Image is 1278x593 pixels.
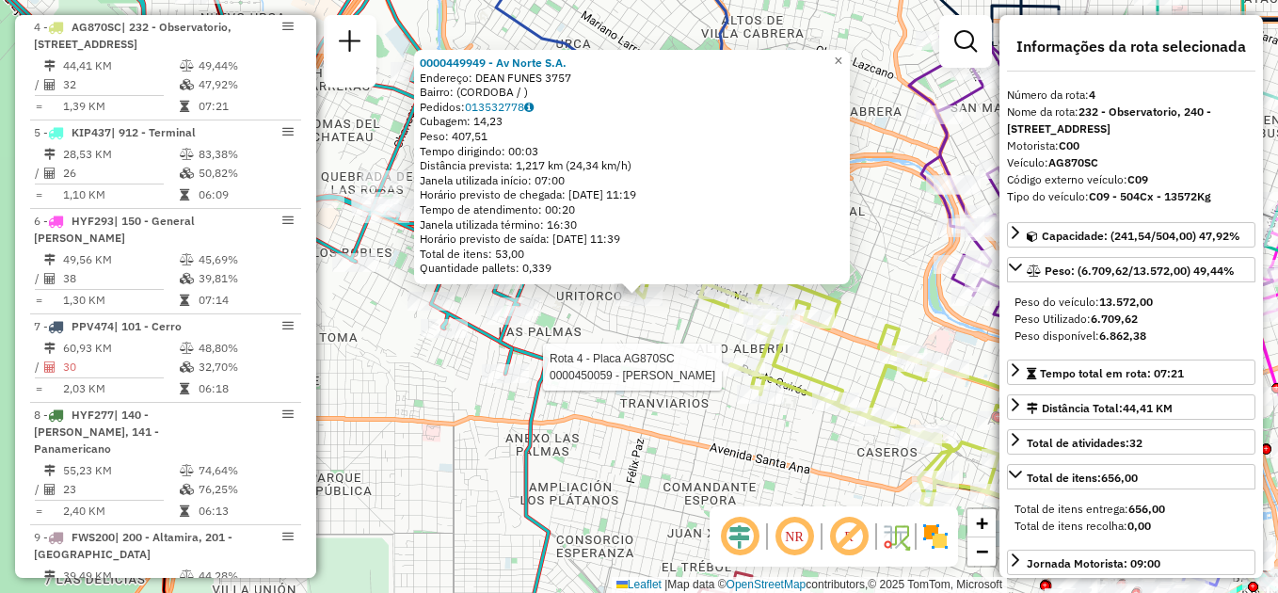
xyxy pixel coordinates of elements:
td: 39,81% [198,269,293,288]
h4: Informações da rota selecionada [1007,38,1255,56]
td: = [34,502,43,521]
span: Peso do veículo: [1014,295,1153,309]
td: = [34,97,43,116]
span: | 101 - Cerro [114,319,182,333]
div: Bairro: (CORDOBA / ) [420,85,844,100]
i: Observações [524,102,534,113]
td: 2,40 KM [62,502,179,521]
a: Total de itens:656,00 [1007,464,1255,489]
td: / [34,269,43,288]
td: 07:14 [198,291,293,310]
span: × [834,53,842,69]
i: % de utilização da cubagem [180,273,194,284]
strong: C00 [1059,138,1079,152]
span: Ocultar NR [772,514,817,559]
div: Pedidos: [420,100,844,115]
div: Código externo veículo: [1007,171,1255,188]
span: Peso: (6.709,62/13.572,00) 49,44% [1045,264,1235,278]
span: | 140 - [PERSON_NAME], 141 - Panamericano [34,408,159,456]
i: Distância Total [44,570,56,582]
i: % de utilização do peso [180,60,194,72]
div: Janela utilizada início: 07:00 [420,173,844,188]
i: Tempo total em rota [180,505,189,517]
i: Distância Total [44,254,56,265]
a: Nova sessão e pesquisa [331,23,369,65]
i: % de utilização do peso [180,254,194,265]
span: 6 - [34,214,195,245]
td: 60,93 KM [62,339,179,358]
span: | [664,578,667,591]
div: Horário previsto de chegada: [DATE] 11:19 [420,187,844,202]
span: FWS200 [72,530,115,544]
i: Tempo total em rota [180,295,189,306]
td: 47,92% [198,75,293,94]
td: = [34,291,43,310]
img: Fluxo de ruas [881,521,911,552]
td: 28,53 KM [62,145,179,164]
span: 44,41 KM [1123,401,1173,415]
td: 49,44% [198,56,293,75]
td: 76,25% [198,480,293,499]
td: = [34,379,43,398]
span: HYF293 [72,214,114,228]
div: Horário previsto de saída: [DATE] 11:39 [420,232,844,247]
td: 50,82% [198,164,293,183]
img: Exibir/Ocultar setores [920,521,951,552]
div: Tempo de atendimento: 00:20 [420,56,844,276]
div: Jornada Motorista: 09:00 [1027,555,1160,572]
em: Opções [282,531,294,542]
a: Peso: (6.709,62/13.572,00) 49,44% [1007,257,1255,282]
td: / [34,480,43,499]
em: Opções [282,126,294,137]
td: 06:13 [198,502,293,521]
div: Total de itens: 53,00 [420,247,844,262]
td: 39,49 KM [62,567,179,585]
td: = [34,185,43,204]
td: 2,03 KM [62,379,179,398]
div: Total de itens: [1027,470,1138,487]
td: 38 [62,269,179,288]
div: Map data © contributors,© 2025 TomTom, Microsoft [612,577,1007,593]
span: Total de atividades: [1027,436,1142,450]
span: | 200 - Altamira, 201 - [GEOGRAPHIC_DATA] [34,530,232,561]
div: Total de itens:656,00 [1007,493,1255,542]
a: 0000449949 - Av Norte S.A. [420,56,567,70]
strong: AG870SC [1048,155,1098,169]
span: PPV474 [72,319,114,333]
a: Total de atividades:32 [1007,429,1255,455]
i: Total de Atividades [44,361,56,373]
i: Distância Total [44,465,56,476]
i: Total de Atividades [44,273,56,284]
a: Distância Total:44,41 KM [1007,394,1255,420]
span: 9 - [34,530,232,561]
strong: 656,00 [1101,471,1138,485]
i: Distância Total [44,60,56,72]
i: Tempo total em rota [180,383,189,394]
span: 4 - [34,20,232,51]
div: Veículo: [1007,154,1255,171]
em: Opções [282,409,294,420]
td: 32,70% [198,358,293,377]
td: 1,10 KM [62,185,179,204]
td: 49,56 KM [62,250,179,269]
td: 83,38% [198,145,293,164]
a: 013532778 [465,100,534,114]
span: Capacidade: (241,54/504,00) 47,92% [1042,229,1240,243]
td: 44,41 KM [62,56,179,75]
div: Número da rota: [1007,87,1255,104]
a: Zoom in [967,509,996,537]
td: 32 [62,75,179,94]
span: | 232 - Observatorio, [STREET_ADDRESS] [34,20,232,51]
em: Opções [282,215,294,226]
div: Distância prevista: 1,217 km (24,34 km/h) [420,158,844,173]
a: OpenStreetMap [727,578,807,591]
strong: 6.709,62 [1091,312,1138,326]
div: Quantidade pallets: 0,339 [420,261,844,276]
span: 7 - [34,319,182,333]
span: + [976,511,988,535]
div: Total de itens recolha: [1014,518,1248,535]
i: Tempo total em rota [180,101,189,112]
div: Distância Total: [1027,400,1173,417]
span: | 150 - General [PERSON_NAME] [34,214,195,245]
span: Peso: 407,51 [420,129,487,143]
